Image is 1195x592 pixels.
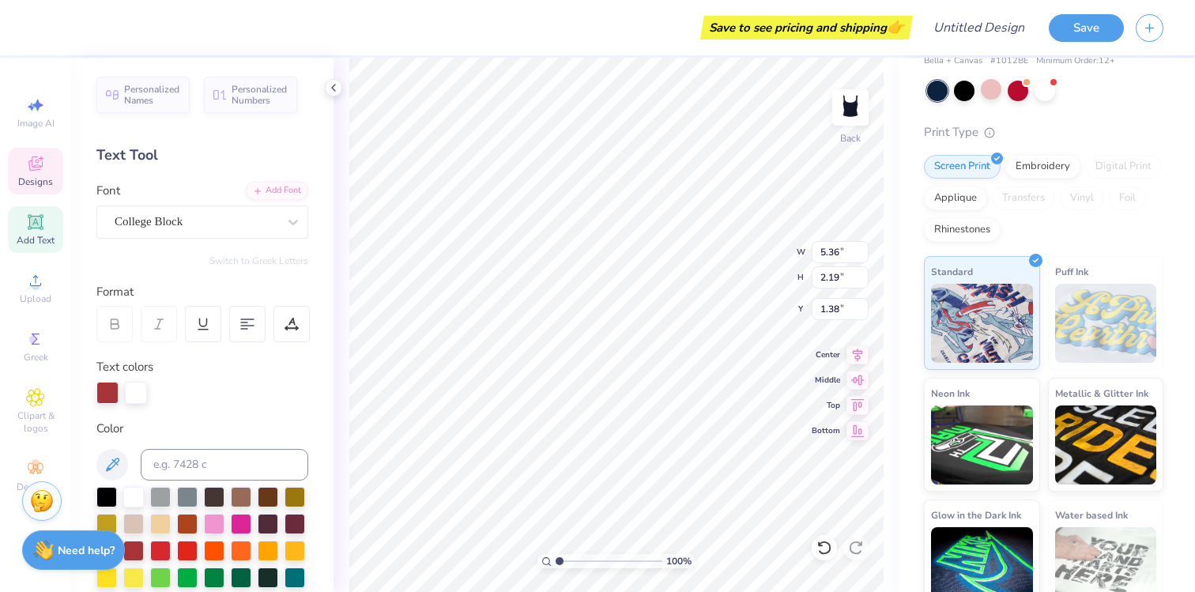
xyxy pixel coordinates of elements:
[232,84,288,106] span: Personalized Numbers
[666,554,692,568] span: 100 %
[24,351,48,364] span: Greek
[96,283,310,301] div: Format
[924,55,982,68] span: Bella + Canvas
[96,182,120,200] label: Font
[931,284,1033,363] img: Standard
[1085,155,1162,179] div: Digital Print
[704,16,909,40] div: Save to see pricing and shipping
[812,400,840,411] span: Top
[924,218,1001,242] div: Rhinestones
[124,84,180,106] span: Personalized Names
[246,182,308,200] div: Add Font
[141,449,308,481] input: e.g. 7428 c
[812,425,840,436] span: Bottom
[18,175,53,188] span: Designs
[812,375,840,386] span: Middle
[1049,14,1124,42] button: Save
[835,92,866,123] img: Back
[990,55,1028,68] span: # 1012BE
[1055,405,1157,485] img: Metallic & Glitter Ink
[931,405,1033,485] img: Neon Ink
[1055,284,1157,363] img: Puff Ink
[58,543,115,558] strong: Need help?
[96,358,153,376] label: Text colors
[1036,55,1115,68] span: Minimum Order: 12 +
[1109,187,1146,210] div: Foil
[96,145,308,166] div: Text Tool
[887,17,904,36] span: 👉
[1055,507,1128,523] span: Water based Ink
[17,117,55,130] span: Image AI
[96,420,308,438] div: Color
[924,155,1001,179] div: Screen Print
[921,12,1037,43] input: Untitled Design
[924,123,1163,141] div: Print Type
[992,187,1055,210] div: Transfers
[1060,187,1104,210] div: Vinyl
[931,263,973,280] span: Standard
[812,349,840,360] span: Center
[209,255,308,267] button: Switch to Greek Letters
[17,481,55,493] span: Decorate
[931,385,970,402] span: Neon Ink
[1055,385,1148,402] span: Metallic & Glitter Ink
[840,131,861,145] div: Back
[1055,263,1088,280] span: Puff Ink
[924,187,987,210] div: Applique
[8,409,63,435] span: Clipart & logos
[20,292,51,305] span: Upload
[1005,155,1080,179] div: Embroidery
[17,234,55,247] span: Add Text
[931,507,1021,523] span: Glow in the Dark Ink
